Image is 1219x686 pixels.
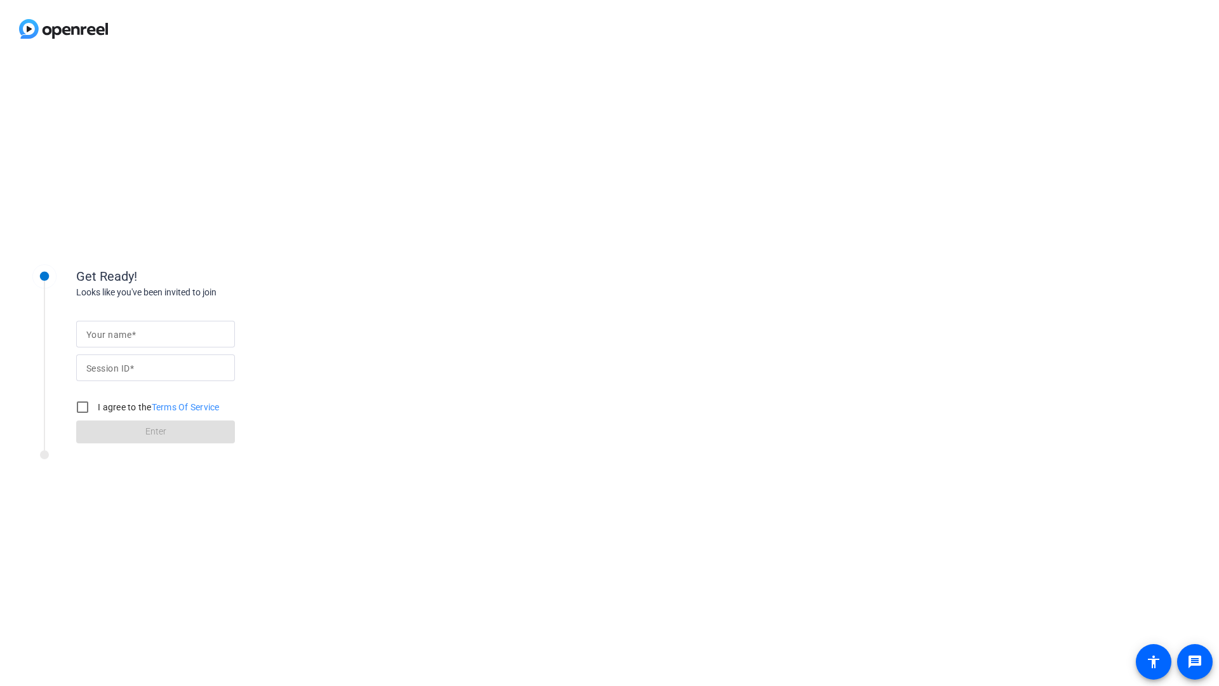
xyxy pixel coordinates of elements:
[86,330,131,340] mat-label: Your name
[1146,654,1161,669] mat-icon: accessibility
[76,286,330,299] div: Looks like you've been invited to join
[1187,654,1202,669] mat-icon: message
[152,402,220,412] a: Terms Of Service
[76,267,330,286] div: Get Ready!
[86,363,130,373] mat-label: Session ID
[95,401,220,414] label: I agree to the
